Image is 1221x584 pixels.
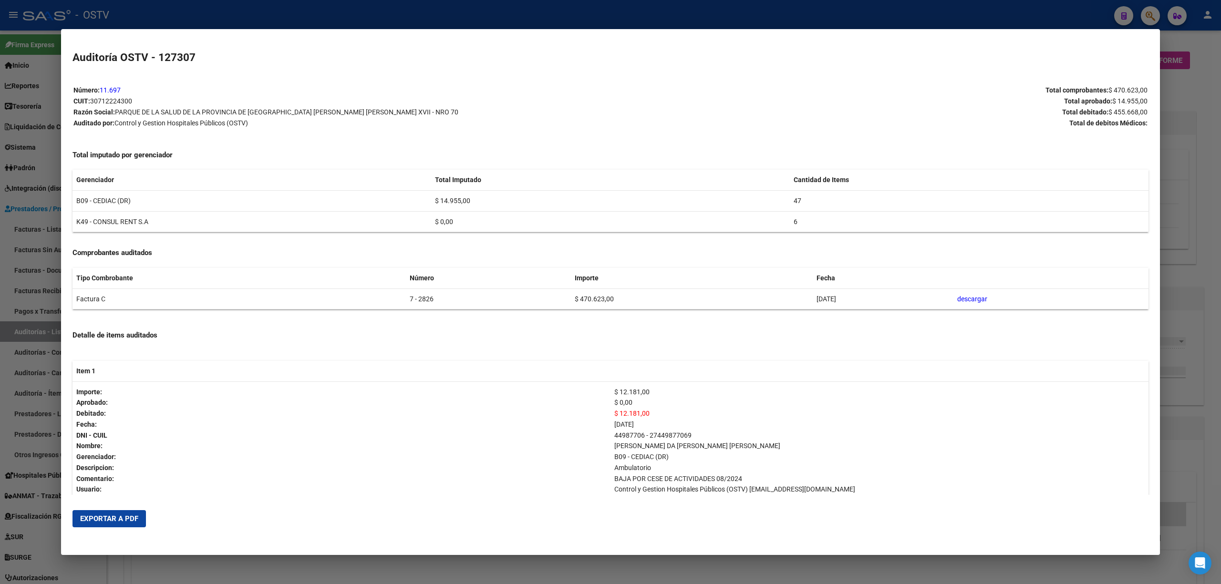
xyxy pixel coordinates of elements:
span: $ 14.955,00 [1112,97,1148,105]
h4: Detalle de items auditados [72,330,1149,341]
td: [DATE] [813,288,953,309]
span: $ 455.668,00 [1108,108,1148,116]
a: 11.697 [100,86,121,94]
th: Número [406,268,571,288]
p: Razón Social: [73,107,610,118]
td: 6 [790,211,1149,232]
p: Número: [73,85,610,96]
h4: Total imputado por gerenciador [72,150,1149,161]
td: 47 [790,190,1149,211]
th: Importe [571,268,813,288]
p: 44987706 - 27449877069 [PERSON_NAME] DA [PERSON_NAME] [PERSON_NAME] [614,430,1145,452]
p: $ 0,00 [614,397,1145,408]
td: K49 - CONSUL RENT S.A [72,211,431,232]
p: Descripcion: [76,462,607,473]
p: CUIT: [73,96,610,107]
td: 7 - 2826 [406,288,571,309]
p: [DATE] [614,419,1145,430]
p: Control y Gestion Hospitales Públicos (OSTV) [EMAIL_ADDRESS][DOMAIN_NAME] [614,484,1145,495]
p: BAJA POR CESE DE ACTIVIDADES 08/2024 [614,473,1145,484]
span: $ 12.181,00 [614,410,650,417]
p: Total debitado: [611,107,1148,118]
p: Auditado por: [73,118,610,129]
p: B09 - CEDIAC (DR) [614,451,1145,462]
p: DNI - CUIL Nombre: [76,430,607,452]
td: $ 14.955,00 [431,190,790,211]
div: Open Intercom Messenger [1189,552,1211,574]
th: Fecha [813,268,953,288]
td: $ 470.623,00 [571,288,813,309]
p: Total comprobantes: [611,85,1148,96]
td: B09 - CEDIAC (DR) [72,190,431,211]
th: Tipo Combrobante [72,268,406,288]
h4: Comprobantes auditados [72,247,1149,258]
th: Gerenciador [72,170,431,190]
button: Exportar a PDF [72,510,146,527]
p: Ambulatorio [614,462,1145,473]
p: Area: [76,495,607,506]
p: Aprobado: [76,397,607,408]
a: descargar [957,295,987,303]
span: 30712224300 [90,97,132,105]
p: Usuario: [76,484,607,495]
td: $ 0,00 [431,211,790,232]
p: Total aprobado: [611,96,1148,107]
p: Comentario: [76,473,607,484]
p: $ 12.181,00 [614,387,1145,398]
h2: Auditoría OSTV - 127307 [72,50,1149,66]
p: Fecha: [76,419,607,430]
span: PARQUE DE LA SALUD DE LA PROVINCIA DE [GEOGRAPHIC_DATA] [PERSON_NAME] [PERSON_NAME] XVII - NRO 70 [115,108,458,116]
td: Factura C [72,288,406,309]
p: Importe: [76,387,607,398]
p: Hospitales de Autogestión [614,495,1145,506]
span: Exportar a PDF [80,514,138,523]
span: $ 470.623,00 [1108,86,1148,94]
th: Total Imputado [431,170,790,190]
p: Total de debitos Médicos: [611,118,1148,129]
p: Gerenciador: [76,451,607,462]
p: Debitado: [76,408,607,419]
strong: Item 1 [76,367,95,375]
th: Cantidad de Items [790,170,1149,190]
span: Control y Gestion Hospitales Públicos (OSTV) [114,119,248,127]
